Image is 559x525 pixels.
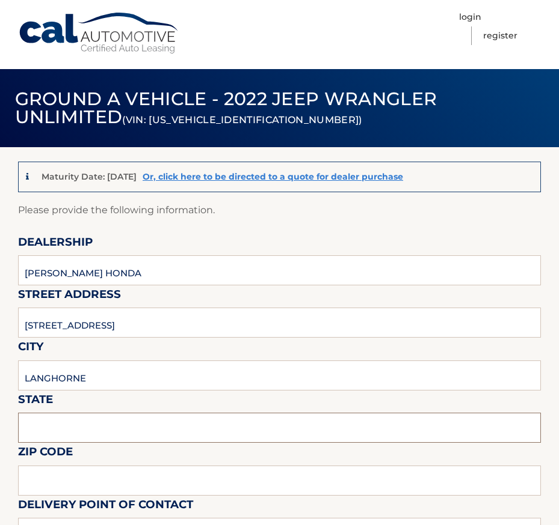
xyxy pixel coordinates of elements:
span: Ground a Vehicle - 2022 Jeep Wrangler Unlimited [15,88,437,128]
label: Street Address [18,285,121,308]
a: Or, click here to be directed to a quote for dealer purchase [143,171,403,182]
a: Cal Automotive [18,12,181,55]
p: Maturity Date: [DATE] [42,171,137,182]
a: Register [483,26,517,45]
label: City [18,338,43,360]
label: State [18,390,53,413]
p: Please provide the following information. [18,202,541,219]
label: Delivery Point of Contact [18,496,193,518]
label: Dealership [18,233,93,255]
label: Zip Code [18,443,73,465]
small: (VIN: [US_VEHICLE_IDENTIFICATION_NUMBER]) [122,114,362,126]
a: Login [459,8,481,26]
